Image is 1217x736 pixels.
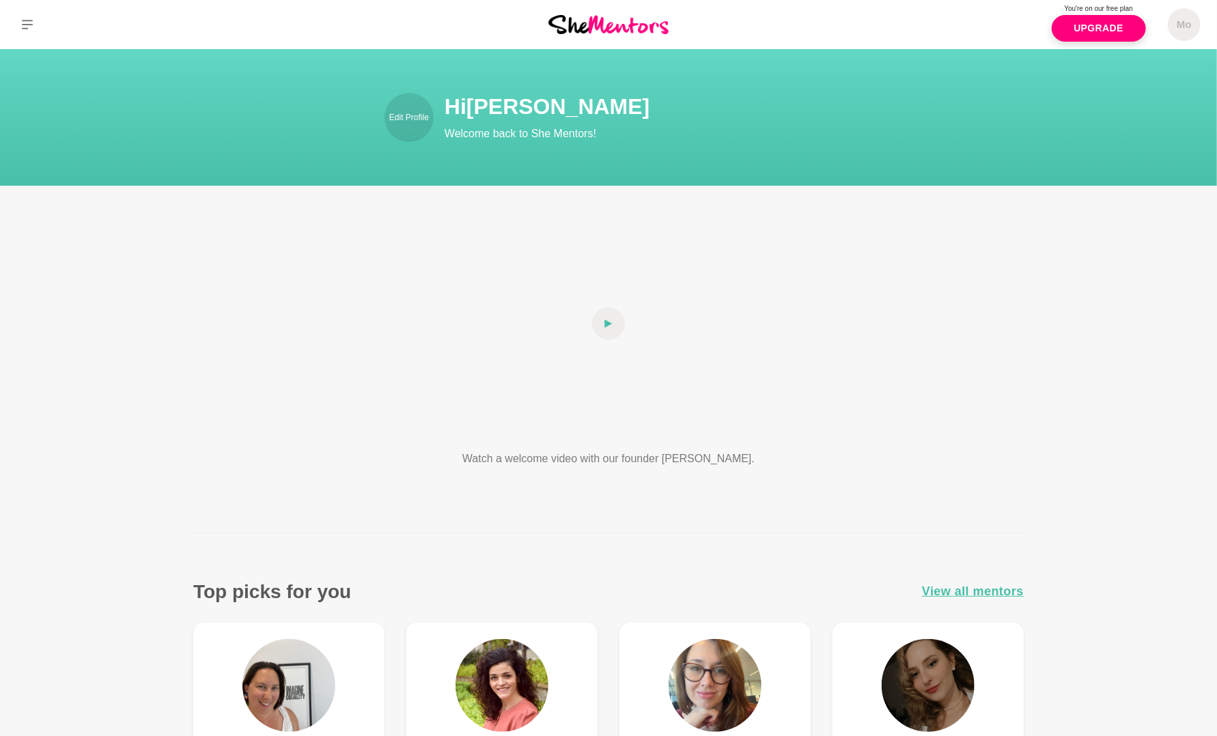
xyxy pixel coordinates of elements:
a: Mo [1168,8,1201,41]
p: Watch a welcome video with our founder [PERSON_NAME]. [412,451,805,467]
img: She Mentors Logo [548,15,669,33]
img: Dr. Anastasiya Ovechkin (Osteo) [882,639,975,732]
p: You're on our free plan [1052,3,1146,14]
img: Amber Stidham [456,639,548,732]
a: Upgrade [1052,15,1146,42]
a: View all mentors [922,582,1024,601]
img: Courtney McCloud [669,639,761,732]
p: Welcome back to She Mentors! [445,126,936,142]
h1: Hi [PERSON_NAME] [445,93,936,120]
img: Amber Cassidy [242,639,335,732]
p: Edit Profile [389,111,429,124]
h5: Mo [1177,18,1192,31]
h3: Top picks for you [193,580,351,604]
a: Edit Profile [384,93,434,142]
